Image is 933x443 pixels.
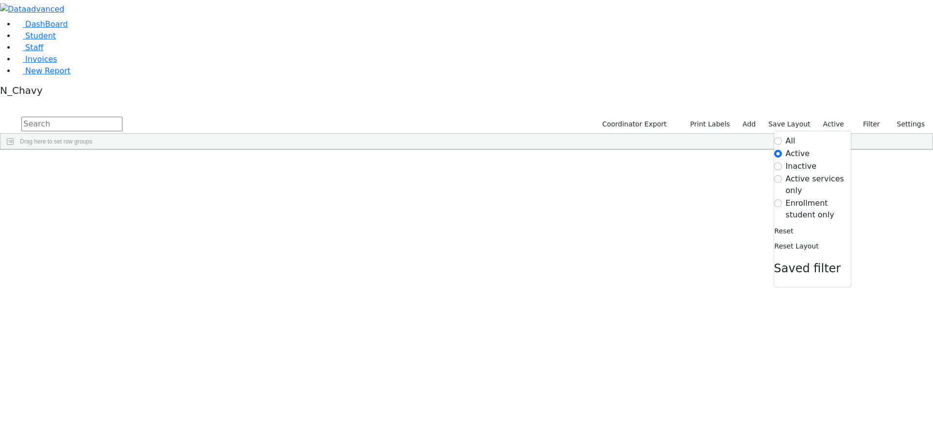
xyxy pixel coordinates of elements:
[679,117,734,132] button: Print Labels
[596,117,671,132] button: Coordinator Export
[25,31,56,40] span: Student
[20,138,92,145] span: Drag here to set row groups
[774,262,841,275] span: Saved filter
[25,54,57,64] span: Invoices
[16,19,68,29] a: DashBoard
[786,197,851,221] label: Enrollment student only
[16,54,57,64] a: Invoices
[786,173,851,196] label: Active services only
[764,117,814,132] button: Save Layout
[774,137,782,145] input: All
[819,117,848,132] label: Active
[16,43,43,52] a: Staff
[774,150,782,158] input: Active
[786,135,795,147] label: All
[774,239,819,254] button: Reset Layout
[25,43,43,52] span: Staff
[774,224,794,239] button: Reset
[16,31,56,40] a: Student
[21,117,122,131] input: Search
[774,131,851,288] div: Settings
[25,66,70,75] span: New Report
[884,117,929,132] button: Settings
[850,117,884,132] button: Filter
[774,199,782,207] input: Enrollment student only
[774,162,782,170] input: Inactive
[786,160,817,172] label: Inactive
[786,148,810,159] label: Active
[774,175,782,183] input: Active services only
[738,117,760,132] a: Add
[16,66,70,75] a: New Report
[25,19,68,29] span: DashBoard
